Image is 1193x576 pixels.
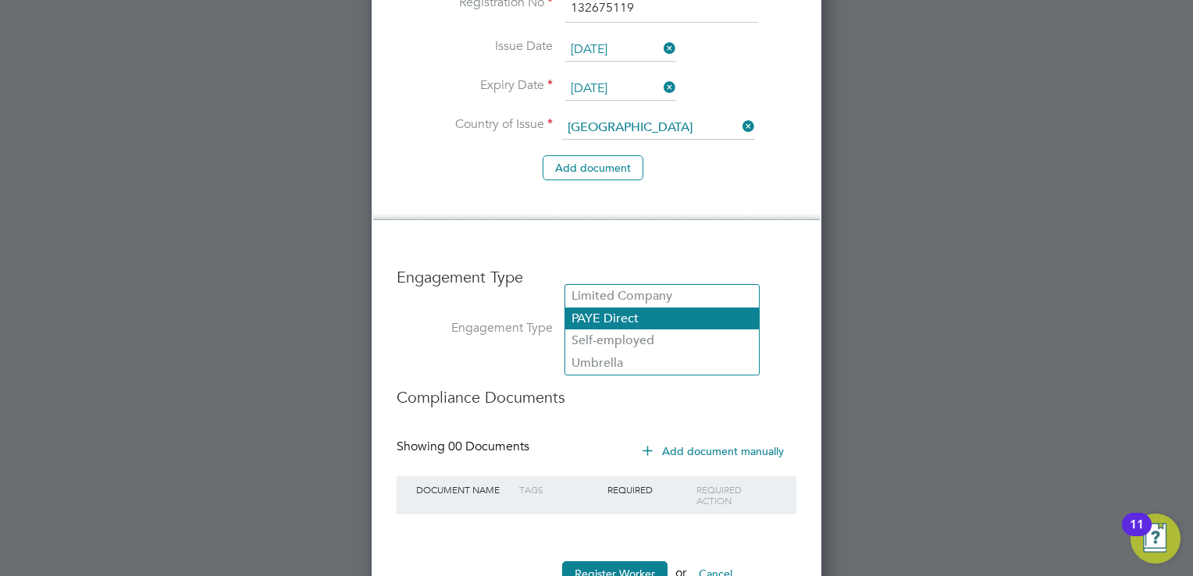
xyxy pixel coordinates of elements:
li: PAYE Direct [565,308,759,330]
input: Select one [565,38,676,62]
label: Expiry Date [397,77,553,94]
input: Select one [565,77,676,101]
div: Showing [397,439,532,455]
div: Required Action [693,476,781,514]
div: 11 [1130,524,1144,545]
input: Search for... [562,116,755,140]
button: Add document manually [632,439,796,464]
li: Umbrella [565,352,759,375]
h3: Engagement Type [397,251,796,287]
li: Self-employed [565,329,759,352]
button: Open Resource Center, 11 new notifications [1131,514,1181,564]
label: Country of Issue [397,116,553,133]
div: Required [604,476,692,503]
label: Engagement Type [397,320,553,336]
span: 00 Documents [448,439,529,454]
label: Issue Date [397,38,553,55]
div: Document Name [412,476,515,503]
button: Add document [543,155,643,180]
li: Limited Company [565,285,759,308]
div: Tags [515,476,604,503]
h3: Compliance Documents [397,372,796,407]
